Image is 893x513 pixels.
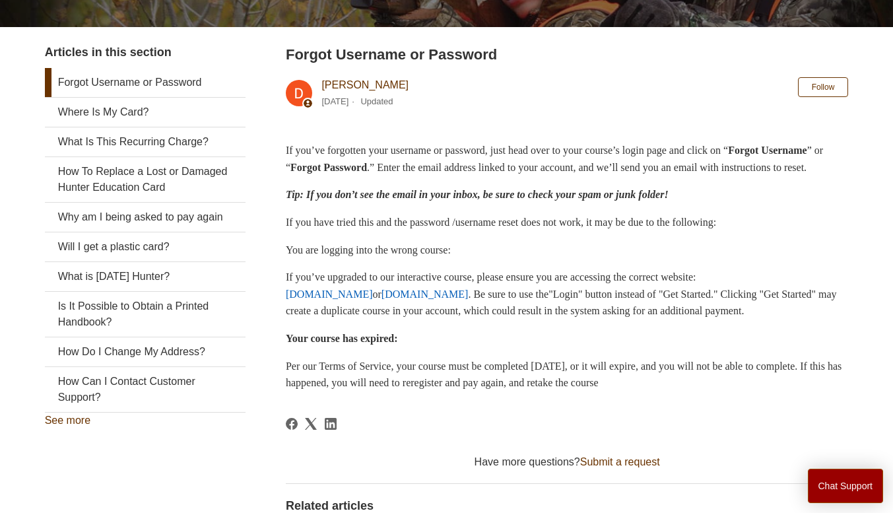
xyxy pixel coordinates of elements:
strong: Your course has expired: [286,333,398,344]
button: Chat Support [808,469,884,503]
h2: Forgot Username or Password [286,44,848,65]
p: If you have tried this and the password /username reset does not work, it may be due to the follo... [286,214,848,231]
svg: Share this page on X Corp [305,418,317,430]
a: How Do I Change My Address? [45,337,246,366]
a: Forgot Username or Password [45,68,246,97]
span: Articles in this section [45,46,172,59]
a: How To Replace a Lost or Damaged Hunter Education Card [45,157,246,202]
strong: Forgot Username [728,145,807,156]
a: Submit a request [580,456,660,467]
a: Will I get a plastic card? [45,232,246,261]
a: Why am I being asked to pay again [45,203,246,232]
div: Have more questions? [286,454,848,470]
a: See more [45,415,90,426]
svg: Share this page on LinkedIn [325,418,337,430]
button: Follow Article [798,77,849,97]
em: Tip: If you don’t see the email in your inbox, be sure to check your spam or junk folder! [286,189,669,200]
a: Is It Possible to Obtain a Printed Handbook? [45,292,246,337]
strong: Forgot Password [290,162,367,173]
svg: Share this page on Facebook [286,418,298,430]
a: [DOMAIN_NAME] [381,289,469,300]
a: X Corp [305,418,317,430]
a: LinkedIn [325,418,337,430]
a: What Is This Recurring Charge? [45,127,246,156]
li: Updated [360,96,393,106]
p: If you’ve forgotten your username or password, just head over to your course’s login page and cli... [286,142,848,176]
p: Per our Terms of Service, your course must be completed [DATE], or it will expire, and you will n... [286,358,848,392]
time: 05/20/2025, 14:25 [321,96,348,106]
a: [PERSON_NAME] [321,79,409,90]
a: What is [DATE] Hunter? [45,262,246,291]
p: You are logging into the wrong course: [286,242,848,259]
a: Where Is My Card? [45,98,246,127]
p: If you’ve upgraded to our interactive course, please ensure you are accessing the correct website... [286,269,848,320]
a: [DOMAIN_NAME] [286,289,373,300]
a: How Can I Contact Customer Support? [45,367,246,412]
a: Facebook [286,418,298,430]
